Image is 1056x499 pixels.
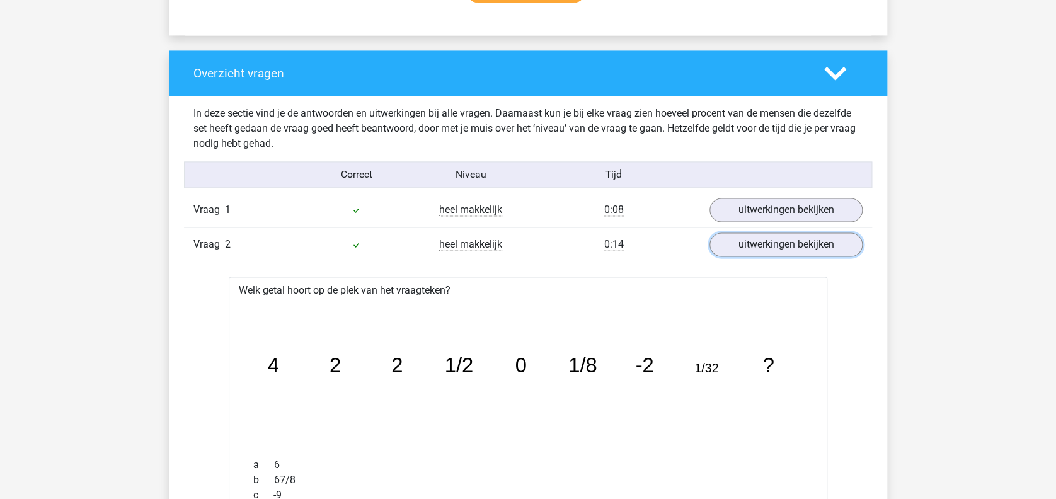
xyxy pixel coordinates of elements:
div: Tijd [528,167,700,182]
a: uitwerkingen bekijken [709,198,863,222]
tspan: 4 [268,353,279,377]
div: Niveau [413,167,528,182]
tspan: 0 [515,353,527,377]
tspan: 1/8 [569,353,598,377]
span: b [253,472,274,487]
span: Vraag [193,237,225,252]
div: In deze sectie vind je de antwoorden en uitwerkingen bij alle vragen. Daarnaast kun je bij elke v... [184,106,872,151]
span: 0:08 [604,204,624,216]
tspan: 1/32 [696,361,720,375]
span: 1 [225,204,231,215]
span: Vraag [193,202,225,217]
div: 67/8 [244,472,812,487]
tspan: -2 [636,353,655,377]
span: 2 [225,238,231,250]
h4: Overzicht vragen [193,66,805,81]
tspan: 2 [330,353,341,377]
span: a [253,457,274,472]
span: 0:14 [604,238,624,251]
div: 6 [244,457,812,472]
div: Correct [299,167,414,182]
tspan: ? [764,353,775,377]
tspan: 2 [392,353,403,377]
span: heel makkelijk [439,238,502,251]
a: uitwerkingen bekijken [709,232,863,256]
span: heel makkelijk [439,204,502,216]
tspan: 1/2 [445,353,474,377]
